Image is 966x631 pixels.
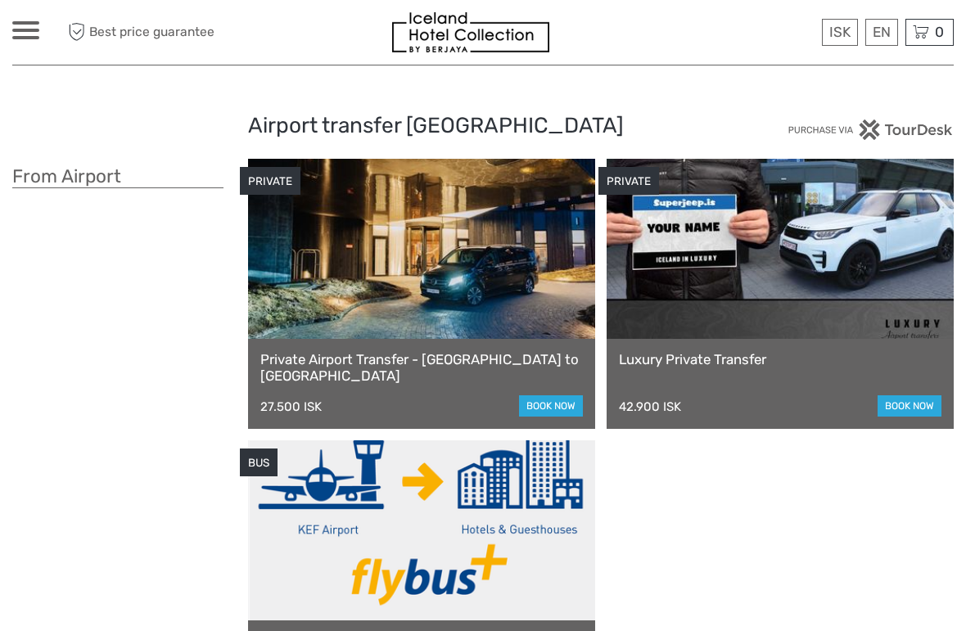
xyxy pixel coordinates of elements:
[865,19,898,46] div: EN
[932,24,946,40] span: 0
[260,351,583,385] a: Private Airport Transfer - [GEOGRAPHIC_DATA] to [GEOGRAPHIC_DATA]
[788,119,954,140] img: PurchaseViaTourDesk.png
[598,167,659,196] div: PRIVATE
[64,19,248,46] span: Best price guarantee
[240,167,300,196] div: PRIVATE
[519,395,583,417] a: book now
[829,24,851,40] span: ISK
[260,399,322,414] div: 27.500 ISK
[619,399,681,414] div: 42.900 ISK
[12,165,223,188] h3: From Airport
[619,351,941,367] a: Luxury Private Transfer
[248,113,719,139] h2: Airport transfer [GEOGRAPHIC_DATA]
[392,12,549,52] img: 1844-aee08c21-73b1-41f0-80d1-75466d7068a3_logo_small.jpg
[240,448,278,477] div: BUS
[878,395,941,417] a: book now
